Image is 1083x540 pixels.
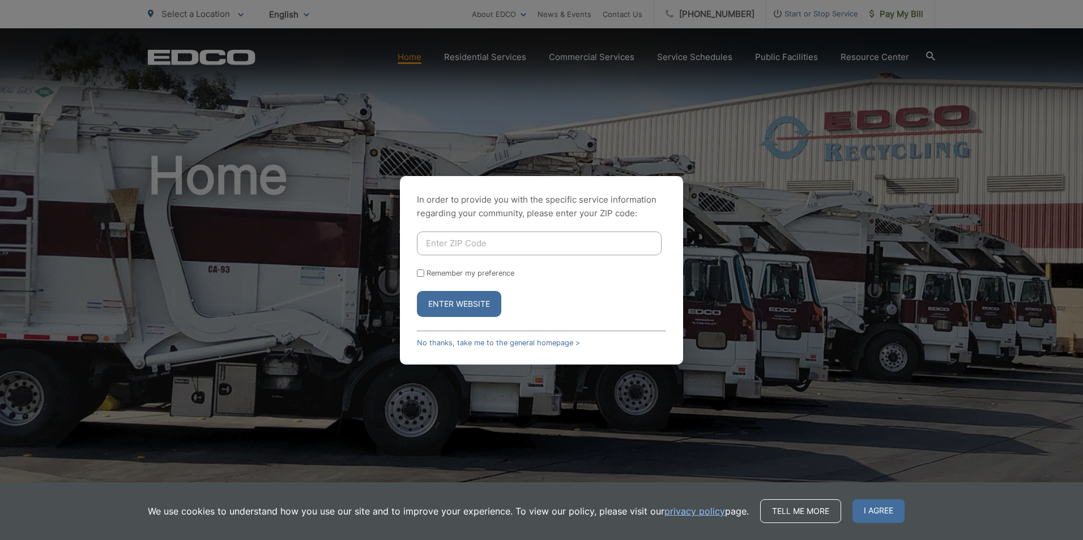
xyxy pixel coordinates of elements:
label: Remember my preference [427,269,514,277]
a: Tell me more [760,499,841,523]
p: In order to provide you with the specific service information regarding your community, please en... [417,193,666,220]
a: privacy policy [664,504,725,518]
span: I agree [852,499,905,523]
input: Enter ZIP Code [417,232,662,255]
p: We use cookies to understand how you use our site and to improve your experience. To view our pol... [148,504,749,518]
button: Enter Website [417,291,501,317]
a: No thanks, take me to the general homepage > [417,338,580,347]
